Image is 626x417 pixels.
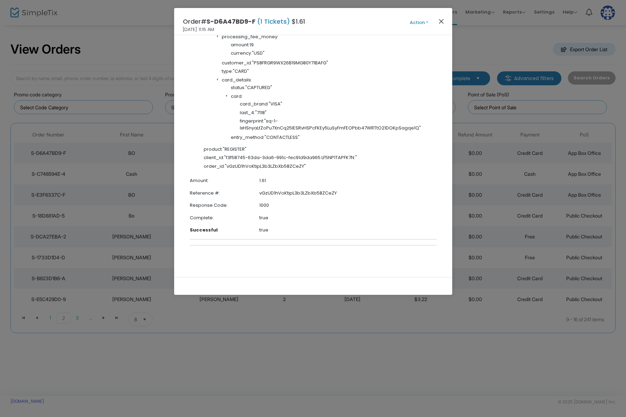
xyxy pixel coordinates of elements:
[222,77,251,83] span: card_details
[255,17,292,26] span: (1 Tickets)
[223,154,224,161] span: :
[251,50,252,56] span: :
[231,93,242,100] span: card
[231,41,249,48] span: amount
[240,118,421,131] span: "sq-1-lxHSnyaLfZoPu7XnCq25IESRvHSPcFKEy5LuSyFmFEOPbb47WRTtO21DOKpSagqe1Q"
[225,163,306,170] span: "vGzUD1hVoKtipL3b3LZbXb58ZCeZY"
[259,199,437,212] td: 1000
[259,187,437,199] td: vGzUD1hVoKtipL3b3LZbXb58ZCeZY
[259,212,437,224] td: true
[254,109,255,116] span: :
[231,134,263,141] span: entry_method
[269,101,282,107] span: "VISA"
[190,187,259,199] td: Reference #:
[249,41,250,48] span: :
[398,19,440,26] button: Action
[231,50,251,56] span: currency
[268,101,269,107] span: :
[242,93,243,100] span: :
[259,224,437,236] td: true
[190,224,259,236] td: :
[232,68,233,74] span: :
[204,146,222,152] span: product
[252,60,328,66] span: "PS8FRGR9WX26B19MG80Y71BAFG"
[277,33,278,40] span: :
[437,17,446,26] button: Close
[250,41,254,48] span: 19
[183,26,214,33] span: [DATE] 11:15 AM
[231,84,244,91] span: status
[204,154,223,161] span: client_id
[252,50,265,56] span: "USD"
[240,101,268,107] span: card_brand
[183,17,305,26] h4: Order# $1.61
[224,163,225,170] span: :
[263,118,264,124] span: :
[259,174,437,187] td: 1.61
[245,84,272,91] span: "CAPTURED"
[190,227,218,233] b: Successful
[251,60,252,66] span: :
[233,68,249,74] span: "CARD"
[224,154,357,161] span: "f3f58745-63da-3da6-991c-fec91d9da965:LF5NP1TAPFK7N:"
[244,84,245,91] span: :
[222,60,251,66] span: customer_id
[190,174,259,187] td: Amount:
[240,109,254,116] span: last_4
[255,109,267,116] span: "7118"
[222,68,232,74] span: type
[190,212,259,224] td: Complete:
[265,134,300,141] span: "CONTACTLESS"
[206,17,255,26] span: S-D6A47BD9-F
[222,33,277,40] span: processing_fee_money
[240,118,263,124] span: fingerprint
[204,163,224,170] span: order_id
[251,77,252,83] span: :
[190,199,259,212] td: Response Code:
[263,134,265,141] span: :
[222,146,223,152] span: :
[223,146,246,152] span: "REGISTER"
